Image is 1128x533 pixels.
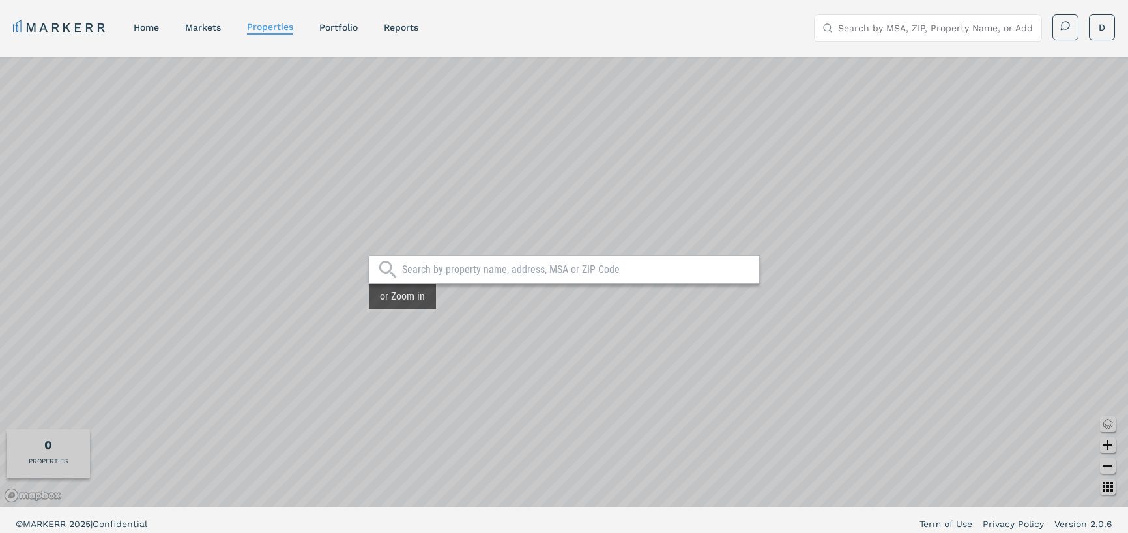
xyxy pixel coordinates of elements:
[1100,479,1116,495] button: Other options map button
[185,22,221,33] a: markets
[1100,416,1116,432] button: Change style map button
[134,22,159,33] a: home
[93,519,147,529] span: Confidential
[983,517,1044,530] a: Privacy Policy
[69,519,93,529] span: 2025 |
[1054,517,1112,530] a: Version 2.0.6
[29,456,68,466] div: PROPERTIES
[247,22,293,32] a: properties
[44,436,52,454] div: Total of properties
[23,519,69,529] span: MARKERR
[1100,458,1116,474] button: Zoom out map button
[1089,14,1115,40] button: D
[384,22,418,33] a: reports
[919,517,972,530] a: Term of Use
[402,263,753,276] input: Search by property name, address, MSA or ZIP Code
[4,488,61,503] a: Mapbox logo
[16,519,23,529] span: ©
[319,22,358,33] a: Portfolio
[1100,437,1116,453] button: Zoom in map button
[838,15,1034,41] input: Search by MSA, ZIP, Property Name, or Address
[13,18,108,36] a: MARKERR
[1099,21,1105,34] span: D
[369,284,436,309] div: or Zoom in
